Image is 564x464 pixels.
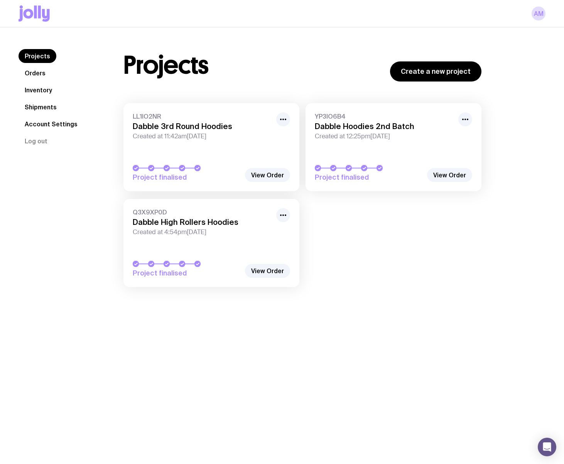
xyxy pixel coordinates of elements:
[133,208,272,216] span: Q3X9XP0D
[245,264,290,278] a: View Order
[133,228,272,236] span: Created at 4:54pm[DATE]
[245,168,290,182] a: View Order
[538,438,556,456] div: Open Intercom Messenger
[532,7,545,20] a: AM
[133,269,241,278] span: Project finalised
[315,122,454,131] h3: Dabble Hoodies 2nd Batch
[315,133,454,140] span: Created at 12:25pm[DATE]
[315,173,423,182] span: Project finalised
[133,122,272,131] h3: Dabble 3rd Round Hoodies
[390,61,481,82] a: Create a new project
[133,112,272,120] span: LL1IO2NR
[133,133,272,140] span: Created at 11:42am[DATE]
[19,117,84,131] a: Account Settings
[19,49,56,63] a: Projects
[427,168,472,182] a: View Order
[19,134,54,148] button: Log out
[315,112,454,120] span: YP3IO6B4
[133,173,241,182] span: Project finalised
[133,218,272,227] h3: Dabble High Rollers Hoodies
[306,103,481,191] a: YP3IO6B4Dabble Hoodies 2nd BatchCreated at 12:25pm[DATE]Project finalised
[19,100,63,114] a: Shipments
[123,103,299,191] a: LL1IO2NRDabble 3rd Round HoodiesCreated at 11:42am[DATE]Project finalised
[19,66,52,80] a: Orders
[123,53,209,78] h1: Projects
[123,199,299,287] a: Q3X9XP0DDabble High Rollers HoodiesCreated at 4:54pm[DATE]Project finalised
[19,83,58,97] a: Inventory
